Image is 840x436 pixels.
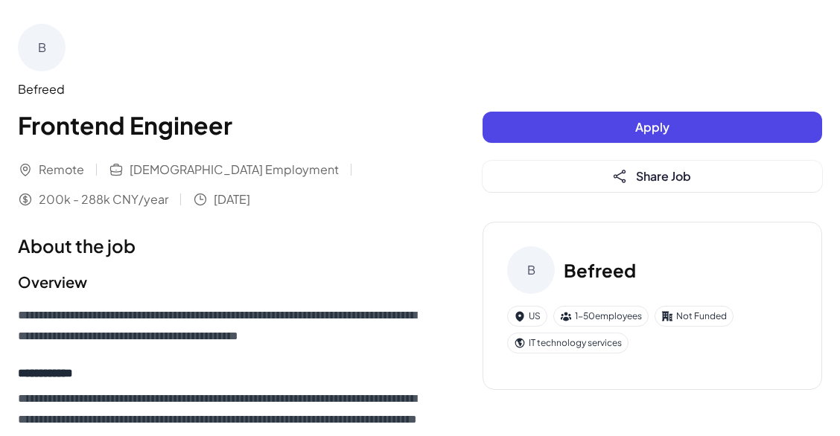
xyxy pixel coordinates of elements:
span: [DATE] [214,190,250,208]
div: Not Funded [655,306,734,327]
h3: Befreed [564,257,636,283]
h1: Frontend Engineer [18,107,423,143]
div: B [18,24,66,71]
span: Apply [635,119,669,135]
h2: Overview [18,271,423,293]
div: US [507,306,547,327]
button: Apply [483,112,822,143]
h1: About the job [18,232,423,259]
div: 1-50 employees [553,306,649,327]
div: IT technology services [507,333,629,353]
div: Befreed [18,80,423,98]
span: Remote [39,161,84,179]
span: Share Job [636,168,691,184]
button: Share Job [483,161,822,192]
span: 200k - 288k CNY/year [39,190,168,208]
div: B [507,246,555,294]
span: [DEMOGRAPHIC_DATA] Employment [130,161,339,179]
